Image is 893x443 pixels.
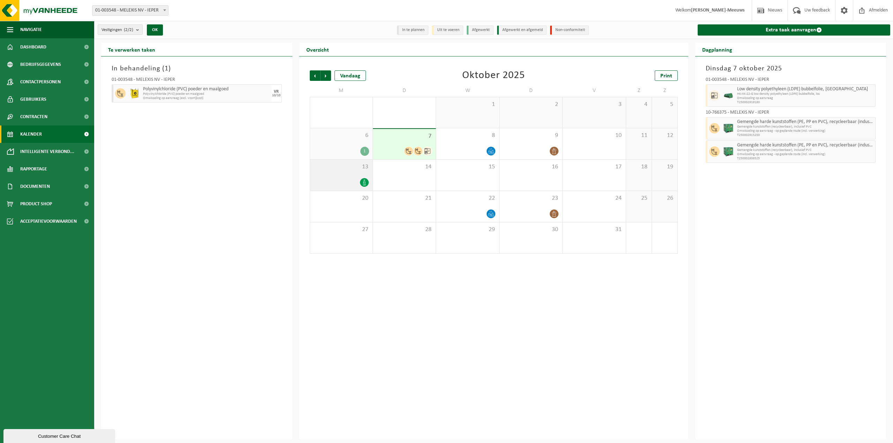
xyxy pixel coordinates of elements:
[655,163,674,171] span: 19
[98,24,143,35] button: Vestigingen(2/2)
[20,143,74,160] span: Intelligente verbond...
[20,73,61,91] span: Contactpersonen
[314,226,369,234] span: 27
[723,123,734,133] img: PB-HB-1400-HPE-GN-01
[630,194,648,202] span: 25
[566,101,622,108] span: 3
[706,110,876,117] div: 10-766375 - MELEXIS NV - IEPER
[652,84,678,97] td: Z
[691,8,745,13] strong: [PERSON_NAME]-Meeuws
[655,70,678,81] a: Print
[630,101,648,108] span: 4
[440,132,495,139] span: 8
[112,63,282,74] h3: In behandeling ( )
[310,70,320,81] span: Vorige
[737,92,874,96] span: HK-XK-22-G low density polyethyleen (LDPE) bubbelfolie, los
[102,25,133,35] span: Vestigingen
[397,25,428,35] li: In te plannen
[360,147,369,156] div: 1
[143,96,270,100] span: Omwisseling op aanvraag (excl. voorrijkost)
[737,125,874,129] span: Gemengde kunststoffen (recycleerbaar), inclusief PVC
[497,25,547,35] li: Afgewerkt en afgemeld
[503,194,559,202] span: 23
[723,93,734,98] img: HK-XK-22-GN-00
[165,65,168,72] span: 1
[143,86,270,92] span: Polyvinylchloride (PVC) poeder en maalgoed
[737,156,874,161] span: T250002806525
[566,132,622,139] span: 10
[124,28,133,32] count: (2/2)
[440,194,495,202] span: 22
[563,84,626,97] td: V
[321,70,331,81] span: Volgende
[655,101,674,108] span: 5
[147,24,163,36] button: OK
[376,163,432,171] span: 14
[101,43,162,56] h2: Te verwerken taken
[314,194,369,202] span: 20
[706,77,876,84] div: 01-003548 - MELEXIS NV - IEPER
[299,43,336,56] h2: Overzicht
[737,148,874,152] span: Gemengde kunststoffen (recycleerbaar), inclusief PVC
[274,90,279,94] div: VR
[737,100,874,105] span: T250002919180
[373,84,436,97] td: D
[20,56,61,73] span: Bedrijfsgegevens
[737,143,874,148] span: Gemengde harde kunststoffen (PE, PP en PVC), recycleerbaar (industrieel)
[503,132,559,139] span: 9
[503,226,559,234] span: 30
[20,195,52,213] span: Product Shop
[20,38,46,56] span: Dashboard
[376,132,432,140] span: 7
[314,132,369,139] span: 6
[3,428,117,443] iframe: chat widget
[20,91,46,108] span: Gebruikers
[566,226,622,234] span: 31
[20,160,47,178] span: Rapportage
[737,133,874,137] span: T250002915250
[440,101,495,108] span: 1
[310,84,373,97] td: M
[143,92,270,96] span: Polyvinylchloride (PVC) poeder en maalgoed
[630,163,648,171] span: 18
[660,73,672,79] span: Print
[20,178,50,195] span: Documenten
[335,70,366,81] div: Vandaag
[566,194,622,202] span: 24
[566,163,622,171] span: 17
[376,226,432,234] span: 28
[440,226,495,234] span: 29
[20,108,47,125] span: Contracten
[462,70,525,81] div: Oktober 2025
[503,101,559,108] span: 2
[20,213,77,230] span: Acceptatievoorwaarden
[436,84,499,97] td: W
[20,21,42,38] span: Navigatie
[655,132,674,139] span: 12
[626,84,652,97] td: Z
[550,25,589,35] li: Non-conformiteit
[432,25,463,35] li: Uit te voeren
[698,24,891,36] a: Extra taak aanvragen
[272,94,280,97] div: 10/10
[655,194,674,202] span: 26
[706,63,876,74] h3: Dinsdag 7 oktober 2025
[695,43,739,56] h2: Dagplanning
[737,119,874,125] span: Gemengde harde kunststoffen (PE, PP en PVC), recycleerbaar (industrieel)
[467,25,494,35] li: Afgewerkt
[630,132,648,139] span: 11
[20,125,42,143] span: Kalender
[723,146,734,157] img: PB-HB-1400-HPE-GN-01
[737,86,874,92] span: Low density polyethyleen (LDPE) bubbelfolie, [GEOGRAPHIC_DATA]
[737,152,874,156] span: Omwisseling op aanvraag - op geplande route (incl. verwerking)
[376,194,432,202] span: 21
[440,163,495,171] span: 15
[737,96,874,100] span: Omwisseling op aanvraag
[112,77,282,84] div: 01-003548 - MELEXIS NV - IEPER
[92,5,168,16] span: 01-003548 - MELEXIS NV - IEPER
[737,129,874,133] span: Omwisseling op aanvraag - op geplande route (incl. verwerking)
[92,6,168,15] span: 01-003548 - MELEXIS NV - IEPER
[503,163,559,171] span: 16
[129,88,140,99] img: LP-BB-01000-PPR-11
